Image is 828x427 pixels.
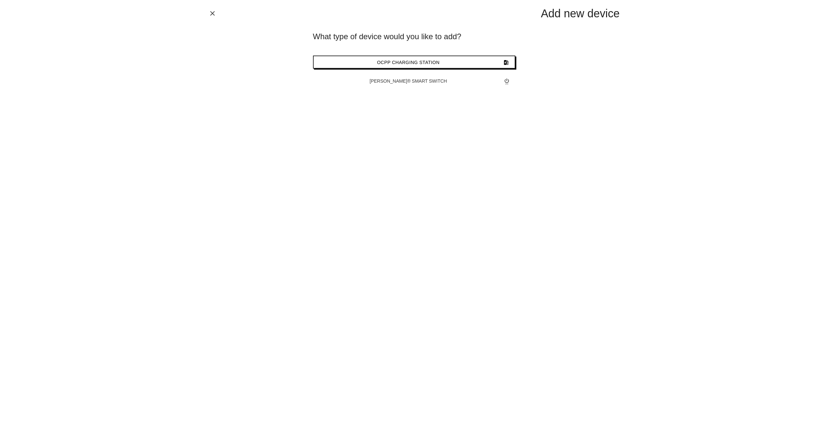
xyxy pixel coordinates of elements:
[313,31,515,42] div: What type of device would you like to add?
[209,9,216,17] i: close
[313,56,515,69] button: OCPP Charging Stationev_station
[503,56,509,69] i: ev_station
[313,75,515,87] button: [PERSON_NAME]® Smart Switchsettings_power
[370,78,447,84] span: [PERSON_NAME]® Smart Switch
[541,7,619,20] span: Add new device
[377,60,440,65] span: OCPP Charging Station
[504,75,510,87] i: settings_power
